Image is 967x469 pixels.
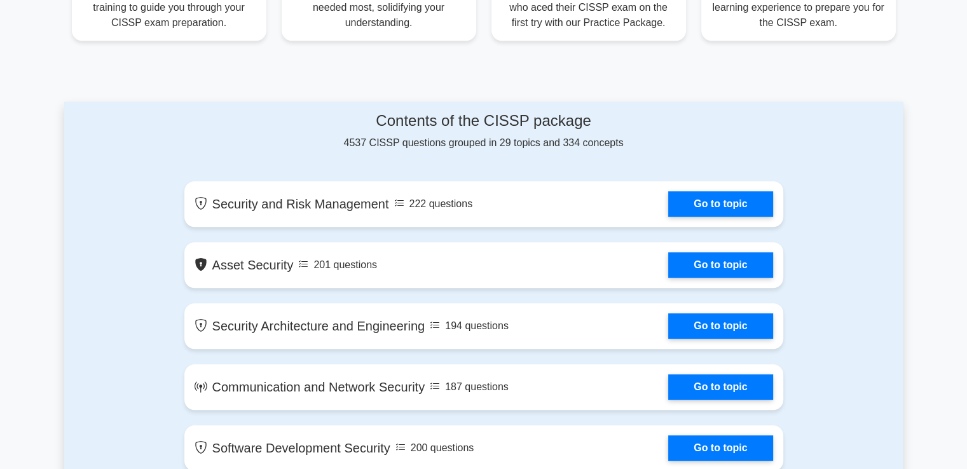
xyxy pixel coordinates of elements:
a: Go to topic [668,252,772,278]
a: Go to topic [668,191,772,217]
div: 4537 CISSP questions grouped in 29 topics and 334 concepts [184,112,783,151]
a: Go to topic [668,435,772,461]
a: Go to topic [668,313,772,339]
h4: Contents of the CISSP package [184,112,783,130]
a: Go to topic [668,374,772,400]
